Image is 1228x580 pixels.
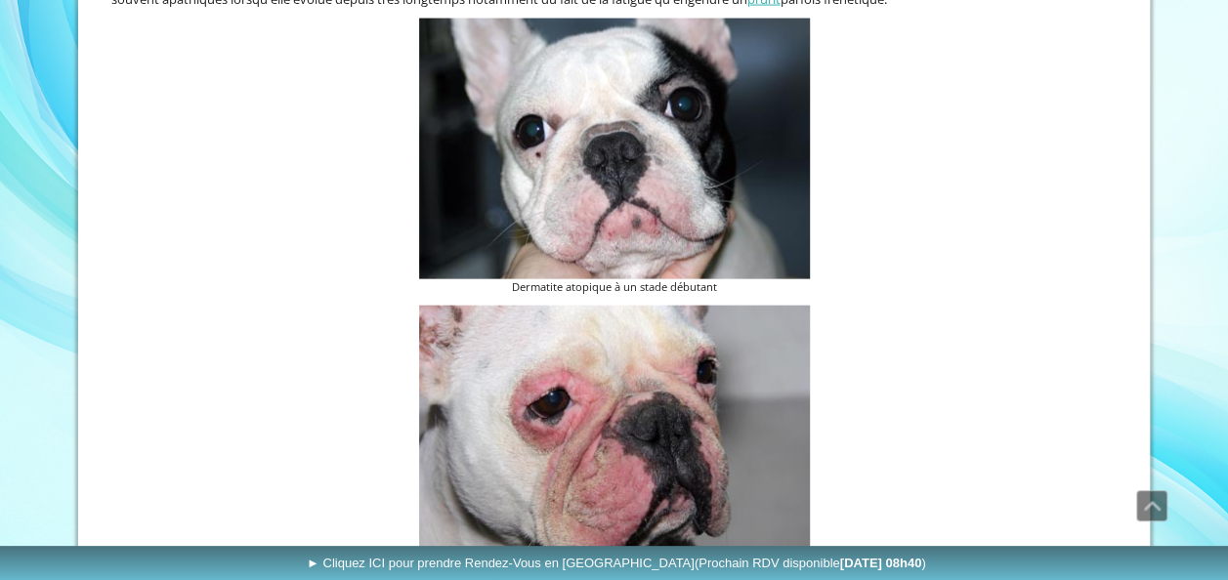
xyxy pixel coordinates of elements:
img: Dermatite atopique à un stade plus avancé [419,306,810,566]
span: ► Cliquez ICI pour prendre Rendez-Vous en [GEOGRAPHIC_DATA] [307,556,926,570]
a: Défiler vers le haut [1136,490,1167,521]
span: Défiler vers le haut [1137,491,1166,520]
b: [DATE] 08h40 [840,556,922,570]
img: Dermatite atopique chez un chien de race Bouledogue : Lésions faciales [419,19,810,279]
figcaption: Dermatite atopique à un stade débutant [419,279,810,296]
span: (Prochain RDV disponible ) [695,556,926,570]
